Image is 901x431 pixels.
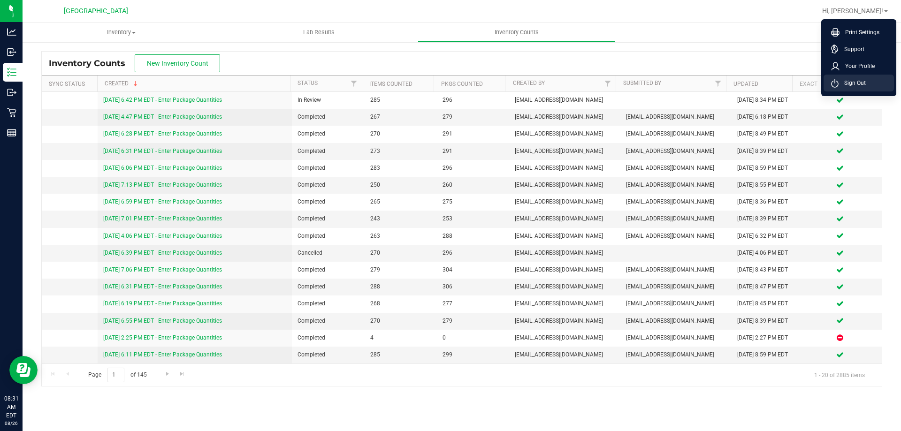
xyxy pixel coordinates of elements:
[626,317,726,325] span: [EMAIL_ADDRESS][DOMAIN_NAME]
[103,334,222,341] a: [DATE] 2:25 PM EDT - Enter Package Quantities
[443,249,504,257] span: 296
[513,80,545,86] a: Created By
[822,7,883,15] span: Hi, [PERSON_NAME]!
[737,96,793,105] div: [DATE] 8:34 PM EDT
[370,164,431,173] span: 283
[443,129,504,138] span: 291
[370,96,431,105] span: 285
[626,181,726,189] span: [EMAIL_ADDRESS][DOMAIN_NAME]
[103,97,222,103] a: [DATE] 6:42 PM EDT - Enter Package Quantities
[443,282,504,291] span: 306
[626,299,726,308] span: [EMAIL_ADDRESS][DOMAIN_NAME]
[298,249,359,257] span: Cancelled
[370,147,431,156] span: 273
[443,147,504,156] span: 291
[515,249,615,257] span: [EMAIL_ADDRESS][DOMAIN_NAME]
[626,164,726,173] span: [EMAIL_ADDRESS][DOMAIN_NAME]
[443,299,504,308] span: 277
[370,249,431,257] span: 270
[49,81,85,87] a: Sync Status
[103,250,222,256] a: [DATE] 6:39 PM EDT - Enter Package Quantities
[103,266,222,273] a: [DATE] 7:06 PM EDT - Enter Package Quantities
[626,214,726,223] span: [EMAIL_ADDRESS][DOMAIN_NAME]
[370,129,431,138] span: 270
[135,54,220,72] button: New Inventory Count
[370,265,431,274] span: 279
[298,265,359,274] span: Completed
[737,282,793,291] div: [DATE] 8:47 PM EDT
[160,368,174,380] a: Go to the next page
[103,148,222,154] a: [DATE] 6:31 PM EDT - Enter Package Quantities
[626,350,726,359] span: [EMAIL_ADDRESS][DOMAIN_NAME]
[515,129,615,138] span: [EMAIL_ADDRESS][DOMAIN_NAME]
[370,282,431,291] span: 288
[737,317,793,325] div: [DATE] 8:39 PM EDT
[737,265,793,274] div: [DATE] 8:43 PM EDT
[298,282,359,291] span: Completed
[443,164,504,173] span: 296
[515,164,615,173] span: [EMAIL_ADDRESS][DOMAIN_NAME]
[482,28,551,37] span: Inventory Counts
[105,80,139,87] a: Created
[737,164,793,173] div: [DATE] 8:59 PM EDT
[370,350,431,359] span: 285
[839,78,866,88] span: Sign Out
[290,28,347,37] span: Lab Results
[737,147,793,156] div: [DATE] 8:39 PM EDT
[7,47,16,57] inline-svg: Inbound
[840,61,875,71] span: Your Profile
[103,130,222,137] a: [DATE] 6:28 PM EDT - Enter Package Quantities
[515,350,615,359] span: [EMAIL_ADDRESS][DOMAIN_NAME]
[298,197,359,206] span: Completed
[370,317,431,325] span: 270
[840,28,879,37] span: Print Settings
[103,215,222,222] a: [DATE] 7:01 PM EDT - Enter Package Quantities
[626,282,726,291] span: [EMAIL_ADDRESS][DOMAIN_NAME]
[443,232,504,241] span: 288
[626,333,726,342] span: [EMAIL_ADDRESS][DOMAIN_NAME]
[515,299,615,308] span: [EMAIL_ADDRESS][DOMAIN_NAME]
[600,76,615,91] a: Filter
[23,28,220,37] span: Inventory
[626,265,726,274] span: [EMAIL_ADDRESS][DOMAIN_NAME]
[418,23,615,42] a: Inventory Counts
[103,283,222,290] a: [DATE] 6:31 PM EDT - Enter Package Quantities
[737,129,793,138] div: [DATE] 8:49 PM EDT
[441,81,483,87] a: Pkgs Counted
[23,23,220,42] a: Inventory
[370,333,431,342] span: 4
[443,181,504,189] span: 260
[515,282,615,291] span: [EMAIL_ADDRESS][DOMAIN_NAME]
[107,368,124,382] input: 1
[443,317,504,325] span: 279
[4,394,18,420] p: 08:31 AM EDT
[298,113,359,121] span: Completed
[298,214,359,223] span: Completed
[737,214,793,223] div: [DATE] 8:39 PM EDT
[103,300,222,307] a: [DATE] 6:19 PM EDT - Enter Package Quantities
[7,88,16,97] inline-svg: Outbound
[515,197,615,206] span: [EMAIL_ADDRESS][DOMAIN_NAME]
[824,75,894,91] li: Sign Out
[515,317,615,325] span: [EMAIL_ADDRESS][DOMAIN_NAME]
[370,299,431,308] span: 268
[737,113,793,121] div: [DATE] 6:18 PM EDT
[737,197,793,206] div: [DATE] 8:36 PM EDT
[370,214,431,223] span: 243
[298,181,359,189] span: Completed
[515,214,615,223] span: [EMAIL_ADDRESS][DOMAIN_NAME]
[298,333,359,342] span: Completed
[298,129,359,138] span: Completed
[103,181,222,188] a: [DATE] 7:13 PM EDT - Enter Package Quantities
[64,7,128,15] span: [GEOGRAPHIC_DATA]
[4,420,18,427] p: 08/26
[298,299,359,308] span: Completed
[369,81,412,87] a: Items Counted
[7,108,16,117] inline-svg: Retail
[80,368,154,382] span: Page of 145
[370,181,431,189] span: 250
[515,113,615,121] span: [EMAIL_ADDRESS][DOMAIN_NAME]
[831,45,890,54] a: Support
[176,368,189,380] a: Go to the last page
[7,68,16,77] inline-svg: Inventory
